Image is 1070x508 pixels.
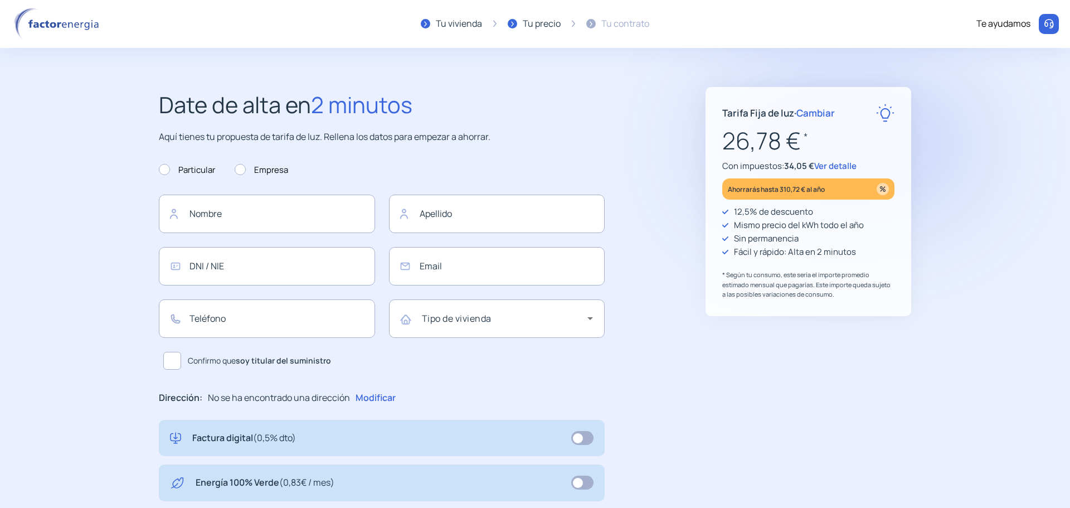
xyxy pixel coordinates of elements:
[722,105,835,120] p: Tarifa Fija de luz ·
[601,17,649,31] div: Tu contrato
[279,476,334,488] span: (0,83€ / mes)
[877,183,889,195] img: percentage_icon.svg
[734,205,813,219] p: 12,5% de descuento
[722,159,894,173] p: Con impuestos:
[436,17,482,31] div: Tu vivienda
[253,432,296,444] span: (0,5% dto)
[734,219,864,232] p: Mismo precio del kWh todo el año
[356,391,396,405] p: Modificar
[192,431,296,446] p: Factura digital
[976,17,1030,31] div: Te ayudamos
[722,270,894,299] p: * Según tu consumo, este sería el importe promedio estimado mensual que pagarías. Este importe qu...
[208,391,350,405] p: No se ha encontrado una dirección
[722,122,894,159] p: 26,78 €
[235,163,288,177] label: Empresa
[196,476,334,490] p: Energía 100% Verde
[734,245,856,259] p: Fácil y rápido: Alta en 2 minutos
[311,89,412,120] span: 2 minutos
[236,355,331,366] b: soy titular del suministro
[159,130,605,144] p: Aquí tienes tu propuesta de tarifa de luz. Rellena los datos para empezar a ahorrar.
[796,107,835,119] span: Cambiar
[728,183,825,196] p: Ahorrarás hasta 310,72 € al año
[876,104,894,122] img: rate-E.svg
[170,431,181,446] img: digital-invoice.svg
[1043,18,1054,30] img: llamar
[170,476,184,490] img: energy-green.svg
[11,8,106,40] img: logo factor
[422,312,492,325] mat-label: Tipo de vivienda
[159,163,215,177] label: Particular
[523,17,561,31] div: Tu precio
[814,160,857,172] span: Ver detalle
[159,87,605,123] h2: Date de alta en
[784,160,814,172] span: 34,05 €
[188,355,331,367] span: Confirmo que
[734,232,799,245] p: Sin permanencia
[159,391,202,405] p: Dirección:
